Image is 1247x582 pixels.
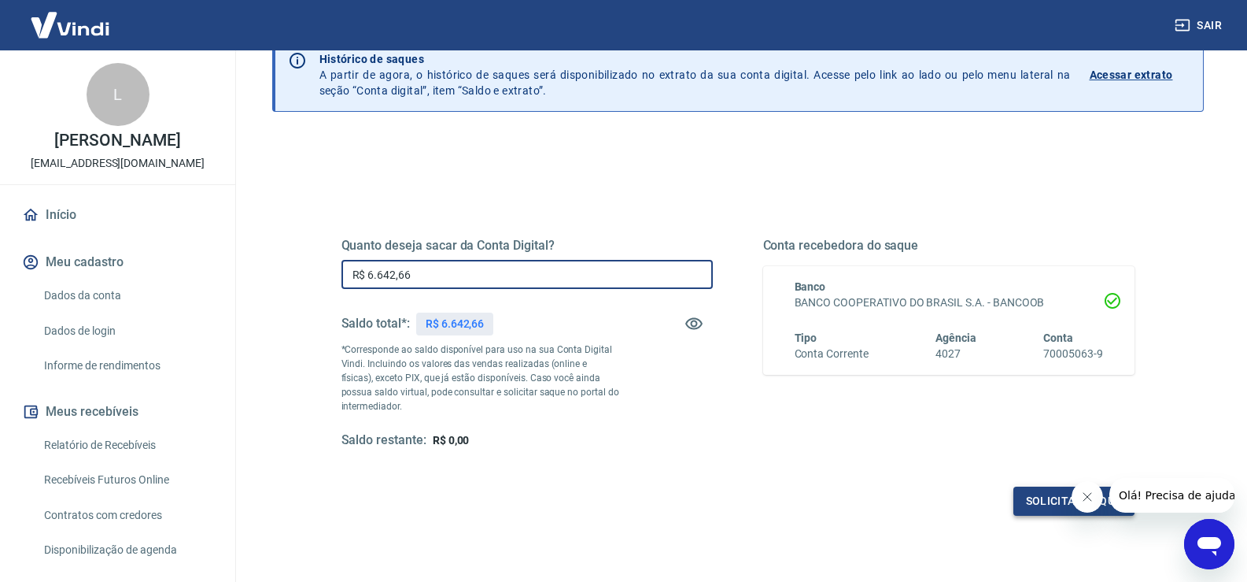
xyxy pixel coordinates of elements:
[433,434,470,447] span: R$ 0,00
[795,346,869,362] h6: Conta Corrente
[38,429,216,462] a: Relatório de Recebíveis
[1171,11,1228,40] button: Sair
[38,350,216,382] a: Informe de rendimentos
[38,464,216,496] a: Recebíveis Futuros Online
[1090,67,1173,83] p: Acessar extrato
[426,316,484,332] p: R$ 6.642,66
[1043,346,1103,362] h6: 70005063-9
[935,332,976,344] span: Agência
[319,51,1071,98] p: A partir de agora, o histórico de saques será disponibilizado no extrato da sua conta digital. Ac...
[1184,519,1234,569] iframe: Botão para abrir a janela de mensagens
[763,238,1134,254] h5: Conta recebedora do saque
[795,295,1103,311] h6: BANCO COOPERATIVO DO BRASIL S.A. - BANCOOB
[319,51,1071,67] p: Histórico de saques
[1013,487,1134,516] button: Solicitar saque
[19,198,216,232] a: Início
[1043,332,1073,344] span: Conta
[87,63,149,126] div: L
[341,432,426,449] h5: Saldo restante:
[1090,51,1190,98] a: Acessar extrato
[31,155,205,172] p: [EMAIL_ADDRESS][DOMAIN_NAME]
[1109,478,1234,513] iframe: Mensagem da empresa
[38,280,216,312] a: Dados da conta
[1072,481,1103,513] iframe: Fechar mensagem
[341,343,620,413] p: *Corresponde ao saldo disponível para uso na sua Conta Digital Vindi. Incluindo os valores das ve...
[38,315,216,347] a: Dados de login
[9,11,132,24] span: Olá! Precisa de ajuda?
[341,238,713,254] h5: Quanto deseja sacar da Conta Digital?
[54,132,180,149] p: [PERSON_NAME]
[38,499,216,532] a: Contratos com credores
[19,395,216,429] button: Meus recebíveis
[935,346,976,362] h6: 4027
[38,534,216,566] a: Disponibilização de agenda
[19,245,216,280] button: Meu cadastro
[341,316,410,332] h5: Saldo total*:
[19,1,121,49] img: Vindi
[795,280,826,293] span: Banco
[795,332,817,344] span: Tipo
